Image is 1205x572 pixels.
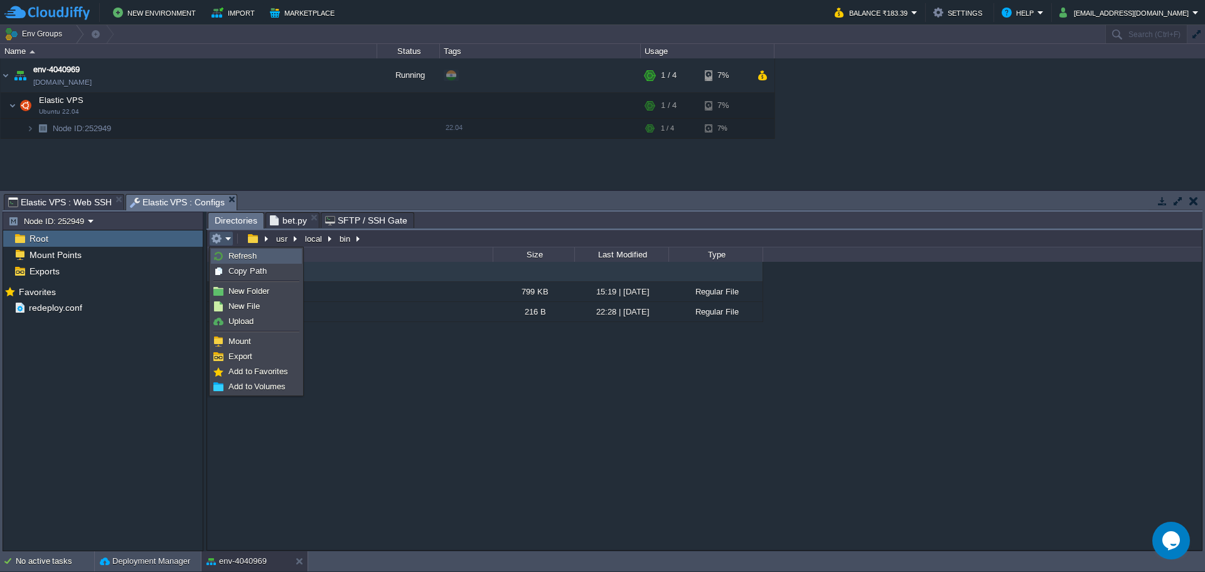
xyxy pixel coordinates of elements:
button: Settings [933,5,986,20]
div: Size [494,247,574,262]
span: Add to Favorites [228,367,288,376]
span: New File [228,301,260,311]
div: 7% [705,93,746,118]
span: bet.py [270,213,307,228]
span: 22.04 [446,124,463,131]
span: Mount [228,337,251,346]
span: Elastic VPS : Web SSH [8,195,112,210]
img: AMDAwAAAACH5BAEAAAAALAAAAAABAAEAAAICRAEAOw== [1,58,11,92]
button: Balance ₹183.39 [835,5,911,20]
img: AMDAwAAAACH5BAEAAAAALAAAAAABAAEAAAICRAEAOw== [17,93,35,118]
button: Env Groups [4,25,67,43]
button: local [303,233,325,244]
div: Name [208,247,493,262]
a: Favorites [16,287,58,297]
div: Name [1,44,377,58]
a: New Folder [212,284,301,298]
a: Mount Points [27,249,83,261]
span: Refresh [228,251,257,261]
span: New Folder [228,286,269,296]
div: Regular File [668,302,763,321]
span: Export [228,352,252,361]
a: Exports [27,266,62,277]
button: Import [212,5,259,20]
a: Upload [212,315,301,328]
button: [EMAIL_ADDRESS][DOMAIN_NAME] [1059,5,1192,20]
button: env-4040969 [206,555,267,568]
div: Last Modified [576,247,668,262]
a: Node ID:252949 [51,123,113,134]
a: Add to Volumes [212,380,301,394]
div: 1 / 4 [661,119,674,138]
span: Elastic VPS [38,95,85,105]
a: New File [212,299,301,313]
span: Upload [228,316,254,326]
div: Running [377,58,440,92]
img: AMDAwAAAACH5BAEAAAAALAAAAAABAAEAAAICRAEAOw== [34,119,51,138]
button: usr [274,233,291,244]
span: Directories [215,213,257,229]
a: Export [212,350,301,364]
button: New Environment [113,5,200,20]
img: AMDAwAAAACH5BAEAAAAALAAAAAABAAEAAAICRAEAOw== [11,58,29,92]
iframe: chat widget [1152,522,1192,559]
div: 216 B [493,302,574,321]
span: Node ID: [53,124,85,133]
span: Favorites [16,286,58,298]
a: redeploy.conf [26,302,84,313]
button: Marketplace [270,5,338,20]
span: Elastic VPS : Configs [130,195,225,210]
div: 22:28 | [DATE] [574,302,668,321]
button: bin [338,233,353,244]
input: Click to enter the path [207,230,1202,247]
div: Status [378,44,439,58]
div: 1 / 4 [661,58,677,92]
span: 252949 [51,123,113,134]
a: [DOMAIN_NAME] [33,76,92,89]
a: Refresh [212,249,301,263]
div: 799 KB [493,282,574,301]
img: AMDAwAAAACH5BAEAAAAALAAAAAABAAEAAAICRAEAOw== [26,119,34,138]
img: CloudJiffy [4,5,90,21]
div: Regular File [668,282,763,301]
div: Tags [441,44,640,58]
div: No active tasks [16,551,94,571]
div: Usage [641,44,774,58]
a: env-4040969 [33,63,80,76]
span: SFTP / SSH Gate [325,213,407,228]
img: AMDAwAAAACH5BAEAAAAALAAAAAABAAEAAAICRAEAOw== [29,50,35,53]
a: Root [27,233,50,244]
div: 1 / 4 [661,93,677,118]
button: Deployment Manager [100,555,190,568]
span: Ubuntu 22.04 [39,108,79,116]
span: Copy Path [228,266,267,276]
a: Elastic VPSUbuntu 22.04 [38,95,85,105]
a: Mount [212,335,301,348]
div: 7% [705,119,746,138]
button: Help [1002,5,1037,20]
span: Add to Volumes [228,382,286,391]
img: AMDAwAAAACH5BAEAAAAALAAAAAABAAEAAAICRAEAOw== [9,93,16,118]
div: 7% [705,58,746,92]
button: Node ID: 252949 [8,215,88,227]
div: 15:19 | [DATE] [574,282,668,301]
div: Type [670,247,763,262]
a: Add to Favorites [212,365,301,379]
li: /home/bet.py [265,212,319,228]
